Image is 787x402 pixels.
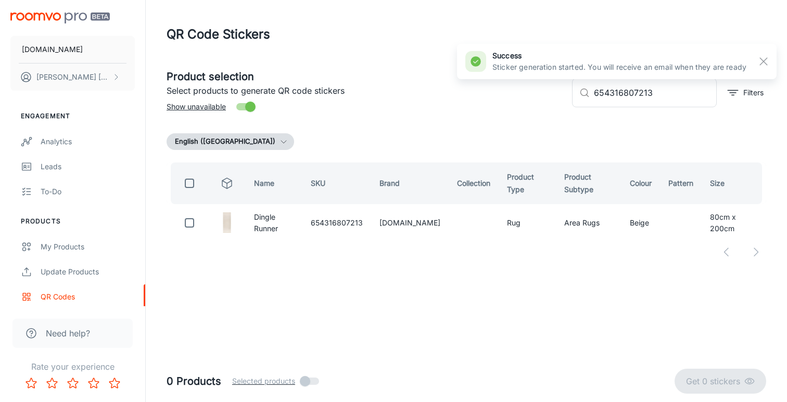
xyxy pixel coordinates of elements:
[556,208,621,237] td: Area Rugs
[41,136,135,147] div: Analytics
[41,291,135,303] div: QR Codes
[743,87,764,98] p: Filters
[725,84,766,101] button: filter
[492,50,746,61] h6: success
[594,78,717,107] input: Search by SKU, brand, collection...
[41,161,135,172] div: Leads
[660,162,702,204] th: Pattern
[371,162,449,204] th: Brand
[621,208,660,237] td: Beige
[167,69,564,84] h5: Product selection
[41,186,135,197] div: To-do
[246,162,302,204] th: Name
[36,71,110,83] p: [PERSON_NAME] [PERSON_NAME]
[702,162,766,204] th: Size
[449,162,499,204] th: Collection
[371,208,449,237] td: [DOMAIN_NAME]
[302,208,371,237] td: 654316807213
[499,162,555,204] th: Product Type
[167,25,270,44] h1: QR Code Stickers
[41,266,135,278] div: Update Products
[499,208,555,237] td: Rug
[10,36,135,63] button: [DOMAIN_NAME]
[702,208,766,237] td: 80cm x 200cm
[246,208,302,237] td: Dingle Runner
[302,162,371,204] th: SKU
[10,64,135,91] button: [PERSON_NAME] [PERSON_NAME]
[41,241,135,253] div: My Products
[167,84,564,97] p: Select products to generate QR code stickers
[167,133,294,150] button: English ([GEOGRAPHIC_DATA])
[167,101,226,112] span: Show unavailable
[22,44,83,55] p: [DOMAIN_NAME]
[556,162,621,204] th: Product Subtype
[621,162,660,204] th: Colour
[492,61,746,73] p: Sticker generation started. You will receive an email when they are ready
[10,12,110,23] img: Roomvo PRO Beta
